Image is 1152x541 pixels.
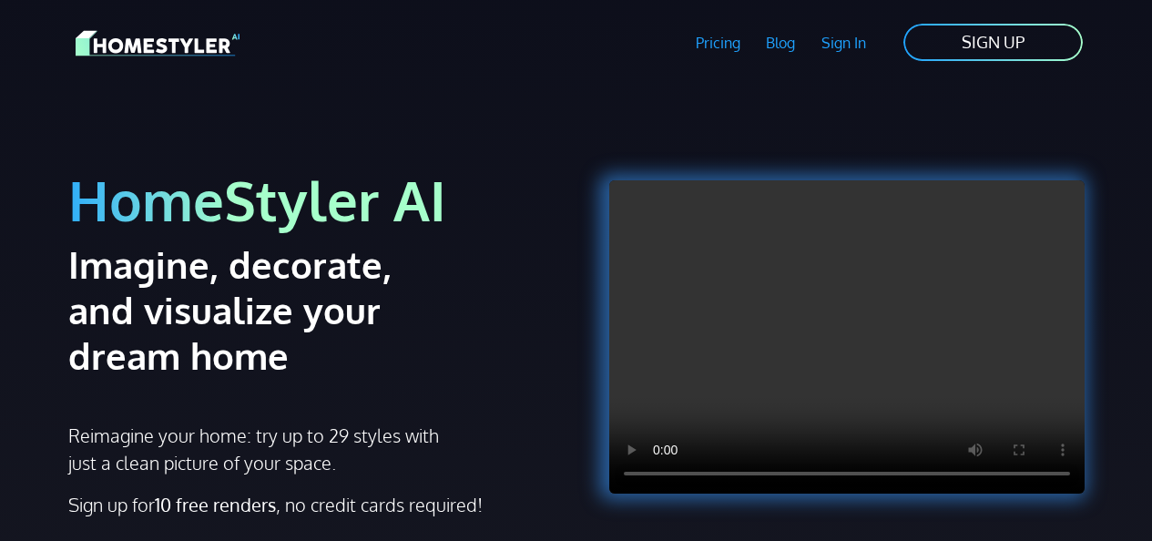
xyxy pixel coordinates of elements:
[68,166,566,234] h1: HomeStyler AI
[753,22,809,64] a: Blog
[68,241,466,378] h2: Imagine, decorate, and visualize your dream home
[902,22,1085,63] a: SIGN UP
[68,491,566,518] p: Sign up for , no credit cards required!
[155,493,276,516] strong: 10 free renders
[68,422,442,476] p: Reimagine your home: try up to 29 styles with just a clean picture of your space.
[809,22,880,64] a: Sign In
[682,22,753,64] a: Pricing
[76,27,240,59] img: HomeStyler AI logo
